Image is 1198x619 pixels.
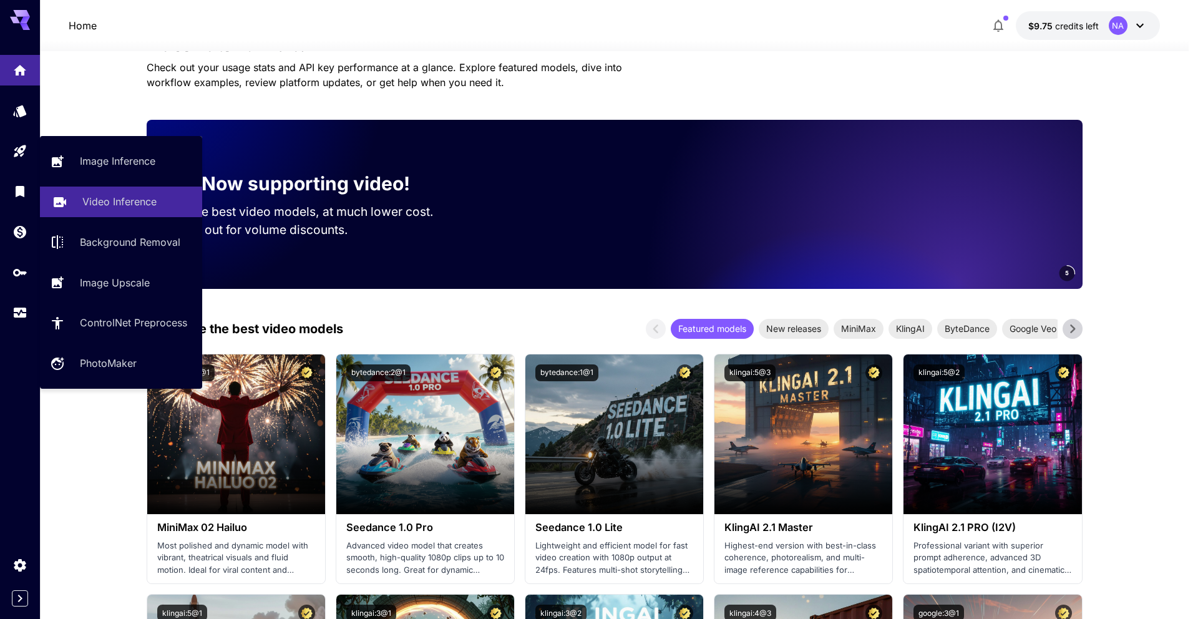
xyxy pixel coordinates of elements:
[724,522,882,534] h3: KlingAI 2.1 Master
[1028,21,1055,31] span: $9.75
[12,265,27,280] div: API Keys
[40,348,202,379] a: PhotoMaker
[80,315,187,330] p: ControlNet Preprocess
[834,322,884,335] span: MiniMax
[12,224,27,240] div: Wallet
[12,183,27,199] div: Library
[12,62,27,78] div: Home
[82,194,157,209] p: Video Inference
[40,187,202,217] a: Video Inference
[487,364,504,381] button: Certified Model – Vetted for best performance and includes a commercial license.
[12,557,27,573] div: Settings
[69,18,97,33] nav: breadcrumb
[80,154,155,168] p: Image Inference
[913,364,965,381] button: klingai:5@2
[12,140,27,155] div: Playground
[147,319,343,338] p: Test drive the best video models
[865,364,882,381] button: Certified Model – Vetted for best performance and includes a commercial license.
[671,322,754,335] span: Featured models
[535,522,693,534] h3: Seedance 1.0 Lite
[1002,322,1064,335] span: Google Veo
[40,267,202,298] a: Image Upscale
[913,522,1071,534] h3: KlingAI 2.1 PRO (I2V)
[346,522,504,534] h3: Seedance 1.0 Pro
[147,354,325,514] img: alt
[40,308,202,338] a: ControlNet Preprocess
[40,227,202,258] a: Background Removal
[12,103,27,119] div: Models
[298,364,315,381] button: Certified Model – Vetted for best performance and includes a commercial license.
[157,522,315,534] h3: MiniMax 02 Hailuo
[202,170,410,198] p: Now supporting video!
[535,364,598,381] button: bytedance:1@1
[1109,16,1127,35] div: NA
[724,540,882,577] p: Highest-end version with best-in-class coherence, photorealism, and multi-image reference capabil...
[759,322,829,335] span: New releases
[80,356,137,371] p: PhotoMaker
[724,364,776,381] button: klingai:5@3
[1065,268,1069,278] span: 5
[1055,21,1099,31] span: credits left
[167,203,457,221] p: Run the best video models, at much lower cost.
[336,354,514,514] img: alt
[1028,19,1099,32] div: $9.75093
[676,364,693,381] button: Certified Model – Vetted for best performance and includes a commercial license.
[913,540,1071,577] p: Professional variant with superior prompt adherence, advanced 3D spatiotemporal attention, and ci...
[889,322,932,335] span: KlingAI
[714,354,892,514] img: alt
[147,61,622,89] span: Check out your usage stats and API key performance at a glance. Explore featured models, dive int...
[1016,11,1160,40] button: $9.75093
[12,305,27,321] div: Usage
[346,364,411,381] button: bytedance:2@1
[69,18,97,33] p: Home
[80,235,180,250] p: Background Removal
[12,590,28,607] button: Expand sidebar
[1055,364,1072,381] button: Certified Model – Vetted for best performance and includes a commercial license.
[40,146,202,177] a: Image Inference
[80,275,150,290] p: Image Upscale
[903,354,1081,514] img: alt
[525,354,703,514] img: alt
[535,540,693,577] p: Lightweight and efficient model for fast video creation with 1080p output at 24fps. Features mult...
[157,540,315,577] p: Most polished and dynamic model with vibrant, theatrical visuals and fluid motion. Ideal for vira...
[346,540,504,577] p: Advanced video model that creates smooth, high-quality 1080p clips up to 10 seconds long. Great f...
[937,322,997,335] span: ByteDance
[167,221,457,239] p: Reach out for volume discounts.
